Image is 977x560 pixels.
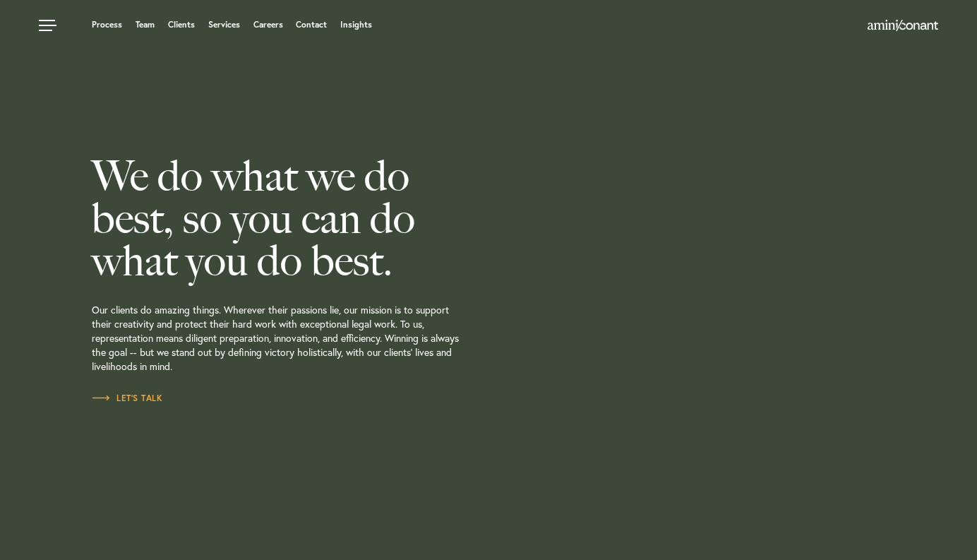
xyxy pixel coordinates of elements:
a: Process [92,20,122,29]
a: Services [208,20,240,29]
a: Careers [253,20,283,29]
h2: We do what we do best, so you can do what you do best. [92,155,559,282]
a: Insights [340,20,372,29]
img: Amini & Conant [868,20,938,31]
a: Let’s Talk [92,391,162,405]
a: Contact [296,20,327,29]
a: Team [136,20,155,29]
p: Our clients do amazing things. Wherever their passions lie, our mission is to support their creat... [92,282,559,391]
span: Let’s Talk [92,394,162,403]
a: Clients [168,20,195,29]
